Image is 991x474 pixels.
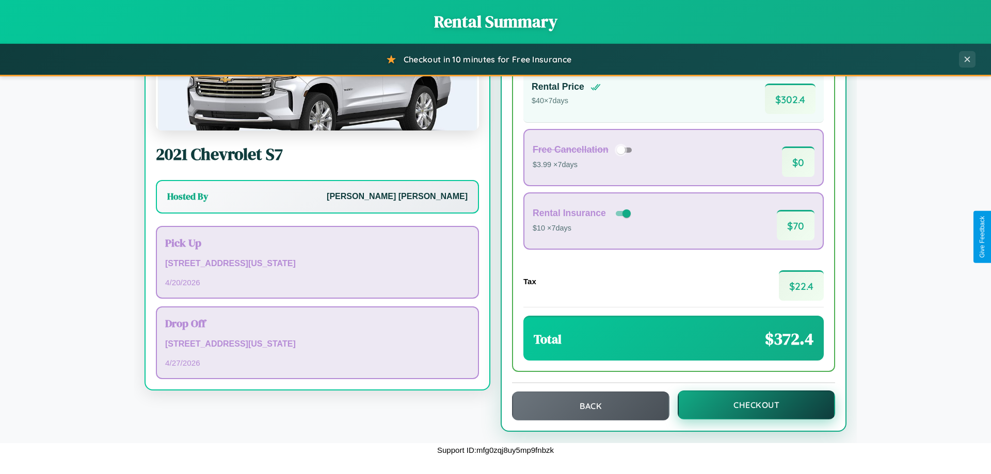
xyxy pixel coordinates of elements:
span: $ 0 [782,146,814,177]
img: Chevrolet S7 [156,27,479,130]
p: Support ID: mfg0zqj8uy5mp9fnbzk [437,443,554,457]
h2: 2021 Chevrolet S7 [156,143,479,166]
p: $ 40 × 7 days [532,94,601,108]
div: Give Feedback [979,216,986,258]
h4: Rental Insurance [533,208,606,219]
span: $ 22.4 [779,270,824,301]
span: $ 302.4 [765,84,816,114]
p: [STREET_ADDRESS][US_STATE] [165,256,470,271]
h3: Pick Up [165,235,470,250]
h3: Hosted By [167,190,208,203]
h4: Free Cancellation [533,144,609,155]
button: Checkout [678,390,835,419]
p: $3.99 × 7 days [533,158,635,172]
p: 4 / 27 / 2026 [165,356,470,370]
h4: Tax [523,277,536,286]
p: [STREET_ADDRESS][US_STATE] [165,337,470,352]
span: $ 372.4 [765,328,813,350]
button: Back [512,391,669,420]
h4: Rental Price [532,81,584,92]
p: 4 / 20 / 2026 [165,275,470,289]
h3: Total [534,331,562,348]
span: Checkout in 10 minutes for Free Insurance [404,54,571,64]
p: $10 × 7 days [533,222,633,235]
span: $ 70 [777,210,814,240]
h1: Rental Summary [10,10,981,33]
p: [PERSON_NAME] [PERSON_NAME] [327,189,468,204]
h3: Drop Off [165,316,470,331]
